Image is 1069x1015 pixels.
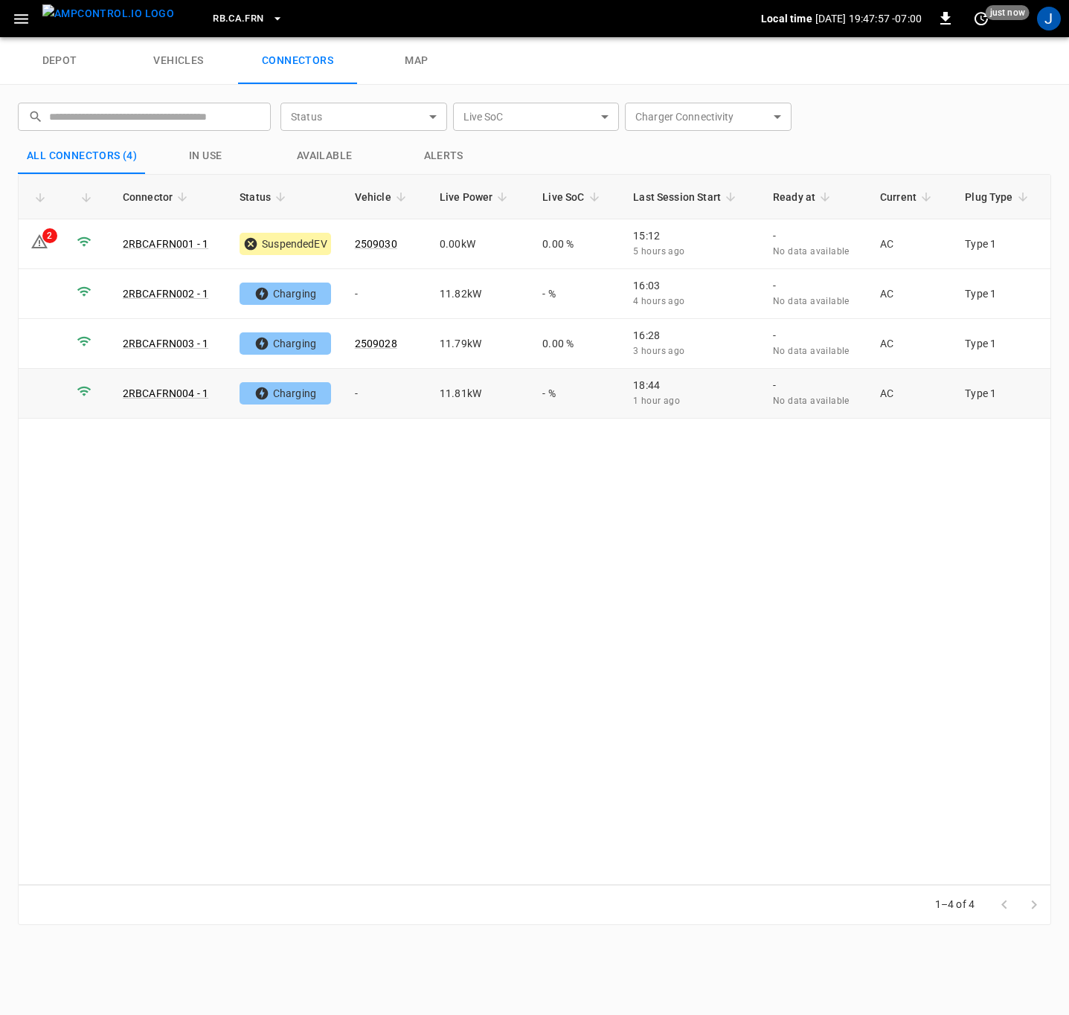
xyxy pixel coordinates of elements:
span: 1 hour ago [633,396,680,406]
a: 2RBCAFRN003 - 1 [123,338,208,349]
img: ampcontrol.io logo [42,4,174,23]
p: 16:03 [633,278,749,293]
span: Ready at [773,188,835,206]
button: All Connectors (4) [18,138,146,174]
td: 11.81 kW [428,369,530,419]
td: AC [868,369,953,419]
span: No data available [773,296,850,306]
div: Charging [240,382,331,405]
a: vehicles [119,37,238,85]
span: No data available [773,396,850,406]
div: Charging [240,332,331,355]
div: SuspendedEV [240,233,331,255]
a: 2RBCAFRN004 - 1 [123,387,208,399]
div: Charging [240,283,331,305]
span: Connector [123,188,192,206]
span: RB.CA.FRN [213,10,263,28]
p: 16:28 [633,328,749,343]
button: RB.CA.FRN [207,4,289,33]
span: 4 hours ago [633,296,684,306]
td: AC [868,219,953,269]
p: 18:44 [633,378,749,393]
span: Status [240,188,290,206]
span: 5 hours ago [633,246,684,257]
span: Vehicle [355,188,411,206]
p: - [773,228,856,243]
td: AC [868,319,953,369]
div: 2 [42,228,57,243]
td: - [343,269,428,319]
td: - [343,369,428,419]
span: No data available [773,346,850,356]
div: profile-icon [1037,7,1061,30]
span: Live Power [440,188,513,206]
td: AC [868,269,953,319]
a: 2RBCAFRN001 - 1 [123,238,208,250]
a: 2RBCAFRN002 - 1 [123,288,208,300]
p: - [773,278,856,293]
span: Plug Type [965,188,1032,206]
p: Local time [761,11,812,26]
button: Alerts [384,138,503,174]
span: 3 hours ago [633,346,684,356]
span: Live SoC [542,188,603,206]
a: connectors [238,37,357,85]
p: 1–4 of 4 [935,897,975,912]
td: 0.00 kW [428,219,530,269]
td: Type 1 [953,219,1050,269]
span: just now [986,5,1030,20]
p: - [773,328,856,343]
span: Last Session Start [633,188,740,206]
a: 2509028 [355,338,397,349]
p: - [773,378,856,393]
td: 11.79 kW [428,319,530,369]
td: Type 1 [953,369,1050,419]
button: in use [146,138,265,174]
a: map [357,37,476,85]
p: [DATE] 19:47:57 -07:00 [815,11,922,26]
td: 0.00 % [530,319,621,369]
a: 2509030 [355,238,397,250]
td: 11.82 kW [428,269,530,319]
td: - % [530,369,621,419]
td: Type 1 [953,269,1050,319]
button: Available [265,138,384,174]
td: Type 1 [953,319,1050,369]
span: No data available [773,246,850,257]
td: 0.00 % [530,219,621,269]
td: - % [530,269,621,319]
button: set refresh interval [969,7,993,30]
span: Current [880,188,936,206]
p: 15:12 [633,228,749,243]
